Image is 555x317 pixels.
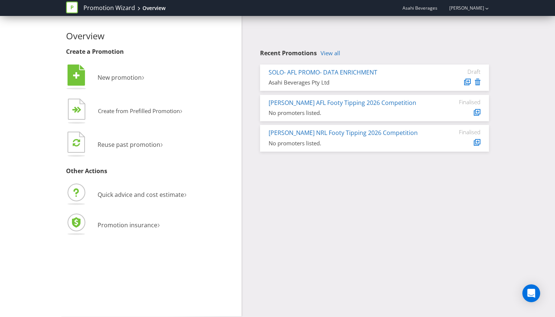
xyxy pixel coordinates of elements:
[157,218,160,230] span: ›
[66,31,236,41] h2: Overview
[73,72,80,80] tspan: 
[142,4,165,12] div: Overview
[260,49,317,57] span: Recent Promotions
[269,129,418,137] a: [PERSON_NAME] NRL Footy Tipping 2026 Competition
[98,73,142,82] span: New promotion
[142,70,144,83] span: ›
[522,284,540,302] div: Open Intercom Messenger
[269,79,425,86] div: Asahi Beverages Pty Ltd
[403,5,437,11] span: Asahi Beverages
[66,191,187,199] a: Quick advice and cost estimate›
[66,49,236,55] h3: Create a Promotion
[269,99,416,107] a: [PERSON_NAME] AFL Footy Tipping 2026 Competition
[269,68,377,76] a: SOLO- AFL PROMO- DATA ENRICHMENT
[321,50,340,56] a: View all
[83,4,135,12] a: Promotion Wizard
[436,129,480,135] div: Finalised
[66,221,160,229] a: Promotion insurance›
[269,139,425,147] div: No promoters listed.
[436,99,480,105] div: Finalised
[98,221,157,229] span: Promotion insurance
[98,107,180,115] span: Create from Prefilled Promotion
[66,97,183,126] button: Create from Prefilled Promotion›
[98,191,184,199] span: Quick advice and cost estimate
[269,109,425,117] div: No promoters listed.
[77,106,82,113] tspan: 
[436,68,480,75] div: Draft
[73,138,80,147] tspan: 
[98,141,160,149] span: Reuse past promotion
[180,105,183,116] span: ›
[160,138,163,150] span: ›
[442,5,484,11] a: [PERSON_NAME]
[66,168,236,175] h3: Other Actions
[184,188,187,200] span: ›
